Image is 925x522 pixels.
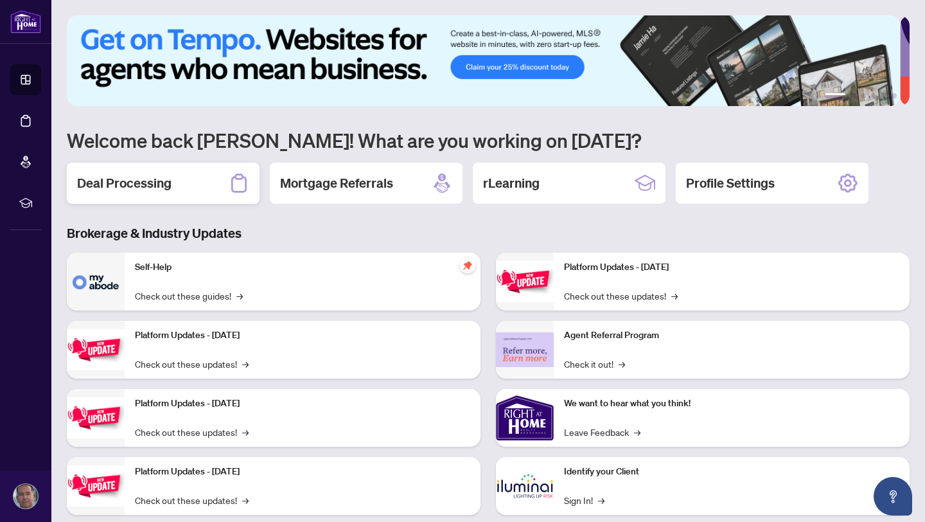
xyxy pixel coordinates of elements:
img: Self-Help [67,253,125,310]
p: Identify your Client [564,465,899,479]
button: 2 [850,93,856,98]
button: 6 [892,93,897,98]
p: Self-Help [135,260,470,274]
img: We want to hear what you think! [496,389,554,447]
a: Check out these updates!→ [564,289,678,303]
img: Identify your Client [496,457,554,515]
button: 3 [861,93,866,98]
a: Check out these updates!→ [135,425,249,439]
span: → [671,289,678,303]
h2: Profile Settings [686,174,775,192]
span: → [634,425,640,439]
span: → [598,493,604,507]
button: 5 [881,93,886,98]
img: Platform Updates - September 16, 2025 [67,329,125,370]
h2: Mortgage Referrals [280,174,393,192]
span: → [242,357,249,371]
h2: Deal Processing [77,174,172,192]
a: Check out these updates!→ [135,493,249,507]
a: Check it out!→ [564,357,625,371]
img: Profile Icon [13,484,38,509]
p: Platform Updates - [DATE] [135,397,470,411]
img: Agent Referral Program [496,332,554,368]
a: Check out these guides!→ [135,289,243,303]
span: → [242,425,249,439]
img: Platform Updates - July 21, 2025 [67,397,125,438]
span: → [236,289,243,303]
h2: rLearning [483,174,540,192]
p: Agent Referral Program [564,328,899,343]
img: Platform Updates - June 23, 2025 [496,261,554,301]
img: logo [10,10,41,33]
a: Leave Feedback→ [564,425,640,439]
span: → [619,357,625,371]
img: Platform Updates - July 8, 2025 [67,465,125,506]
h3: Brokerage & Industry Updates [67,224,910,242]
button: 4 [871,93,876,98]
p: Platform Updates - [DATE] [135,465,470,479]
img: Slide 0 [67,15,900,106]
span: → [242,493,249,507]
p: Platform Updates - [DATE] [135,328,470,343]
span: pushpin [460,258,475,273]
p: We want to hear what you think! [564,397,899,411]
a: Sign In!→ [564,493,604,507]
button: Open asap [874,477,912,516]
h1: Welcome back [PERSON_NAME]! What are you working on [DATE]? [67,128,910,152]
button: 1 [825,93,845,98]
p: Platform Updates - [DATE] [564,260,899,274]
a: Check out these updates!→ [135,357,249,371]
